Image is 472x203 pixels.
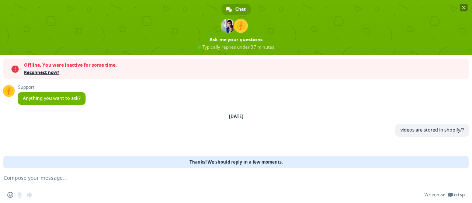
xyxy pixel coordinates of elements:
a: We run onCrisp [424,192,465,198]
span: Chat [235,4,246,15]
span: Close chat [460,4,468,11]
span: Support [18,85,86,90]
div: Chat [222,4,251,15]
span: Reconnect now? [24,69,465,76]
span: videos are stored in shopify/? [400,127,464,133]
span: Insert an emoji [7,192,13,198]
div: [DATE] [229,114,243,119]
span: Crisp [454,192,465,198]
textarea: Compose your message... [4,175,445,181]
span: Thanks! We should reply in a few moments. [190,156,283,168]
span: We run on [424,192,445,198]
span: Anything you want to ask? [23,95,80,101]
span: Offline. You were inactive for some time. [24,62,465,69]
